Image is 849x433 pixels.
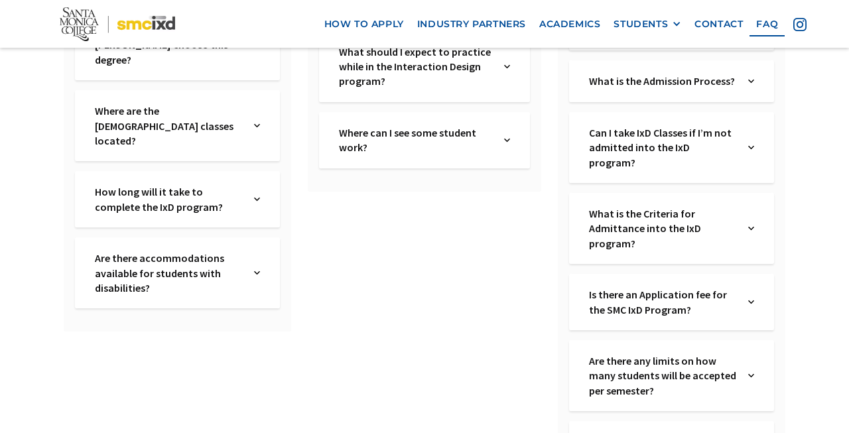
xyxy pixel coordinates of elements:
a: What should I expect to practice while in the Interaction Design program? [339,44,493,89]
a: What is the Admission Process? [589,74,738,88]
div: STUDENTS [614,19,668,30]
a: Is there an Application fee for the SMC IxD Program? [589,287,738,317]
div: STUDENTS [614,19,681,30]
a: Academics [533,12,607,36]
a: contact [688,12,750,36]
a: Are there accommodations available for students with disabilities? [95,251,243,295]
a: Where can I see some student work? [339,125,493,155]
img: Santa Monica College - SMC IxD logo [60,7,176,40]
a: How long will it take to complete the IxD program? [95,184,243,214]
img: icon - instagram [793,18,807,31]
a: faq [750,12,785,36]
a: how to apply [318,12,411,36]
a: Are there any limits on how many students will be accepted per semester? [589,353,738,398]
a: What is the Criteria for Admittance into the IxD program? [589,206,738,251]
a: industry partners [411,12,533,36]
a: Where are the [DEMOGRAPHIC_DATA] classes located? [95,103,243,148]
a: Can I take IxD Classes if I’m not admitted into the IxD program? [589,125,738,170]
